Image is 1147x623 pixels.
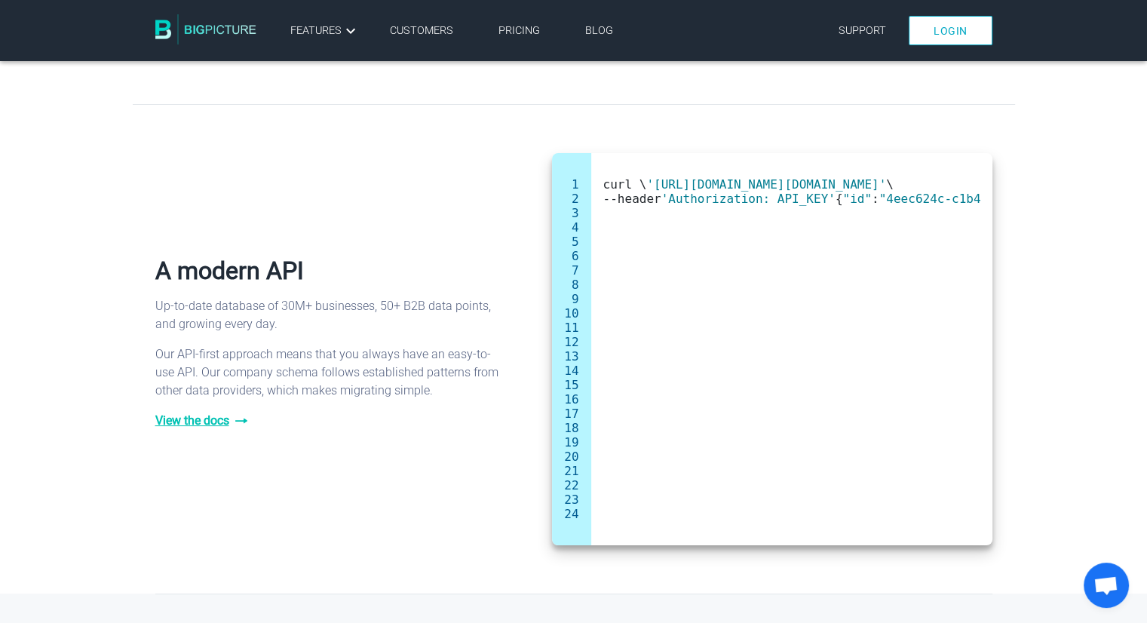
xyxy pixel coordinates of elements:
[585,24,613,37] a: Blog
[155,256,500,285] h2: A modern API
[842,192,872,206] span: "id"
[155,14,256,44] img: BigPicture.io
[390,24,453,37] a: Customers
[155,412,500,430] a: View the docs
[498,24,540,37] a: Pricing
[155,297,500,333] p: Up-to-date database of 30M+ businesses, 50+ B2B data points, and growing every day.
[839,24,886,37] a: Support
[155,345,500,400] p: Our API-first approach means that you always have an easy-to-use API. Our company schema follows ...
[646,177,886,192] span: '[URL][DOMAIN_NAME][DOMAIN_NAME]'
[661,192,836,206] span: 'Authorization: API_KEY'
[909,16,992,45] a: Login
[290,22,360,40] a: Features
[1084,563,1129,608] a: Open chat
[564,177,578,521] pre: 1 2 3 4 5 6 7 8 9 10 11 12 13 14 15 16 17 18 19 20 21 22 23 24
